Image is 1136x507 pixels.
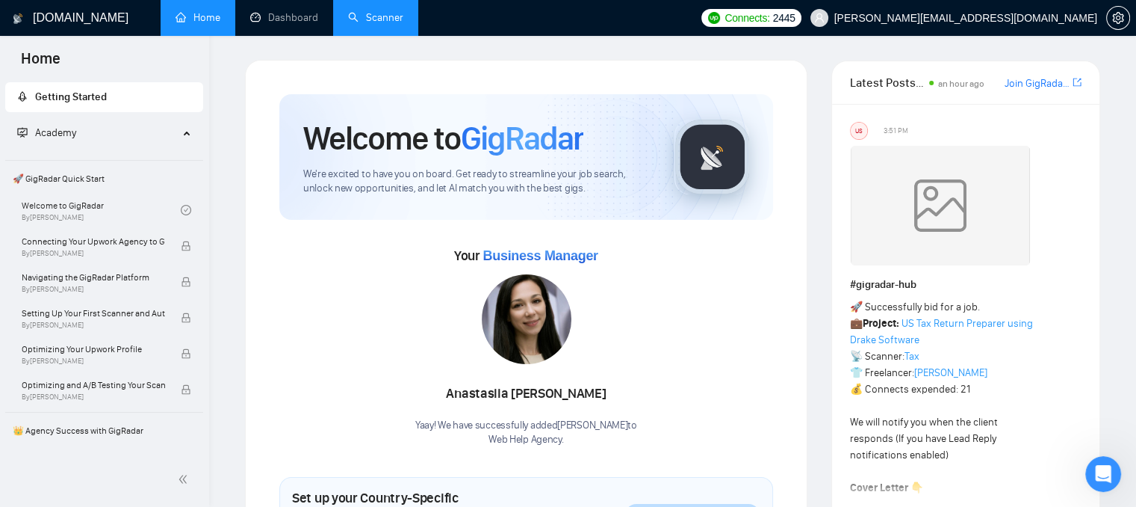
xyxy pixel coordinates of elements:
[22,393,165,402] span: By [PERSON_NAME]
[53,233,85,249] div: Mariia
[773,10,795,26] span: 2445
[9,48,72,79] span: Home
[53,67,89,83] div: Vadym
[17,52,47,82] img: Profile image for Vadym
[34,407,65,417] span: Home
[53,330,537,342] span: You're welcome! If you have any more questions or need further assistance, feel free to ask.
[92,67,134,83] div: • [DATE]
[22,249,165,258] span: By [PERSON_NAME]
[22,285,165,294] span: By [PERSON_NAME]
[850,482,923,494] strong: Cover Letter 👇
[181,205,191,215] span: check-circle
[708,12,720,24] img: upwork-logo.png
[181,313,191,323] span: lock
[1005,76,1070,92] a: Join GigRadar Slack Community
[181,348,191,359] span: lock
[415,433,637,447] p: Web Help Agency .
[850,277,1081,293] h1: # gigradar-hub
[181,384,191,395] span: lock
[22,342,165,357] span: Optimizing Your Upwork Profile
[17,163,47,193] img: Profile image for AI Assistant from GigRadar 📡
[884,124,908,138] span: 3:51 PM
[35,90,107,103] span: Getting Started
[348,11,403,24] a: searchScanner
[482,274,571,364] img: 1706116703718-multi-26.jpg
[181,241,191,251] span: lock
[22,234,165,249] span: Connecting Your Upwork Agency to GigRadar
[99,369,199,429] button: Messages
[17,274,47,304] img: Profile image for Mariia
[17,126,76,139] span: Academy
[22,321,165,330] span: By [PERSON_NAME]
[454,248,598,264] span: Your
[415,381,637,407] div: Anastasiia [PERSON_NAME]
[851,146,1030,265] img: weqQh+iSagEgQAAAABJRU5ErkJggg==
[415,419,637,447] div: Yaay! We have successfully added [PERSON_NAME] to
[53,289,85,304] div: Mariia
[181,277,191,287] span: lock
[13,7,23,31] img: logo
[53,123,85,138] div: Mariia
[851,123,867,139] div: US
[814,13,825,23] span: user
[111,7,191,32] h1: Messages
[1085,456,1121,492] iframe: Intercom live chat
[22,306,165,321] span: Setting Up Your First Scanner and Auto-Bidder
[17,218,47,248] img: Profile image for Mariia
[35,126,76,139] span: Academy
[22,446,181,479] a: 1️⃣ Start Here
[904,350,919,363] a: Tax
[69,297,230,327] button: Send us a message
[53,178,210,194] div: AI Assistant from GigRadar 📡
[914,366,987,379] a: [PERSON_NAME]
[120,407,178,417] span: Messages
[213,178,255,194] div: • [DATE]
[675,120,750,194] img: gigradar-logo.png
[17,108,47,138] img: Profile image for Mariia
[461,118,583,159] span: GigRadar
[1107,12,1129,24] span: setting
[5,82,203,112] li: Getting Started
[1073,76,1081,88] span: export
[53,164,217,176] span: Did that answer your question?
[22,357,165,366] span: By [PERSON_NAME]
[17,127,28,138] span: fund-projection-screen
[724,10,769,26] span: Connects:
[17,329,47,359] img: Profile image for AI Assistant from GigRadar 📡
[863,317,899,330] strong: Project:
[7,416,202,446] span: 👑 Agency Success with GigRadar
[199,369,299,429] button: Help
[7,164,202,194] span: 🚀 GigRadar Quick Start
[303,118,583,159] h1: Welcome to
[850,317,1033,346] a: US Tax Return Preparer using Drake Software
[850,73,925,92] span: Latest Posts from the GigRadar Community
[17,91,28,102] span: rocket
[237,407,261,417] span: Help
[1073,76,1081,90] a: export
[303,168,651,196] span: We're excited to have you on board. Get ready to streamline your job search, unlock new opportuni...
[88,289,130,304] div: • [DATE]
[88,233,130,249] div: • [DATE]
[1106,6,1130,30] button: setting
[262,6,289,33] div: Close
[176,11,220,24] a: homeHome
[22,194,181,227] a: Welcome to GigRadarBy[PERSON_NAME]
[88,123,130,138] div: • [DATE]
[53,344,210,360] div: AI Assistant from GigRadar 📡
[482,248,598,263] span: Business Manager
[178,472,193,487] span: double-left
[213,344,255,360] div: • [DATE]
[22,378,165,393] span: Optimizing and A/B Testing Your Scanner for Better Results
[250,11,318,24] a: dashboardDashboard
[22,270,165,285] span: Navigating the GigRadar Platform
[1106,12,1130,24] a: setting
[938,79,984,89] span: an hour ago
